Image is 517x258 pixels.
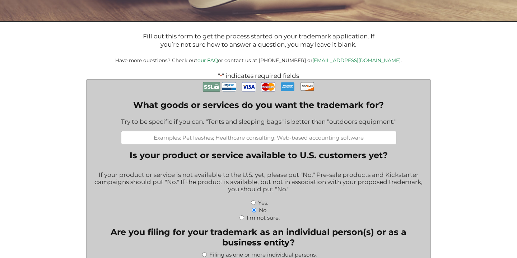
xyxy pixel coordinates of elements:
[247,214,280,221] label: I'm not sure.
[130,150,388,160] legend: Is your product or service available to U.S. customers yet?
[242,80,256,94] img: Visa
[92,227,425,248] legend: Are you filing for your trademark as an individual person(s) or as a business entity?
[115,57,402,63] small: Have more questions? Check out or contact us at [PHONE_NUMBER] or .
[92,166,425,198] div: If your product or service is not available to the U.S. yet, please put "No." Pre-sale products a...
[280,80,295,94] img: AmEx
[259,207,267,214] label: No.
[121,131,396,144] input: Examples: Pet leashes; Healthcare consulting; Web-based accounting software
[197,57,218,63] a: our FAQ
[261,80,275,94] img: MasterCard
[202,80,220,94] img: Secure Payment with SSL
[222,80,236,94] img: PayPal
[121,100,396,110] label: What goods or services do you want the trademark for?
[67,72,450,79] p: " " indicates required fields
[258,199,268,206] label: Yes.
[121,113,396,131] div: Try to be specific if you can. "Tents and sleeping bags" is better than "outdoors equipment."
[300,80,315,93] img: Discover
[134,32,382,49] p: Fill out this form to get the process started on your trademark application. If you’re not sure h...
[209,251,317,258] label: Filing as one or more individual persons.
[312,57,401,63] a: [EMAIL_ADDRESS][DOMAIN_NAME]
